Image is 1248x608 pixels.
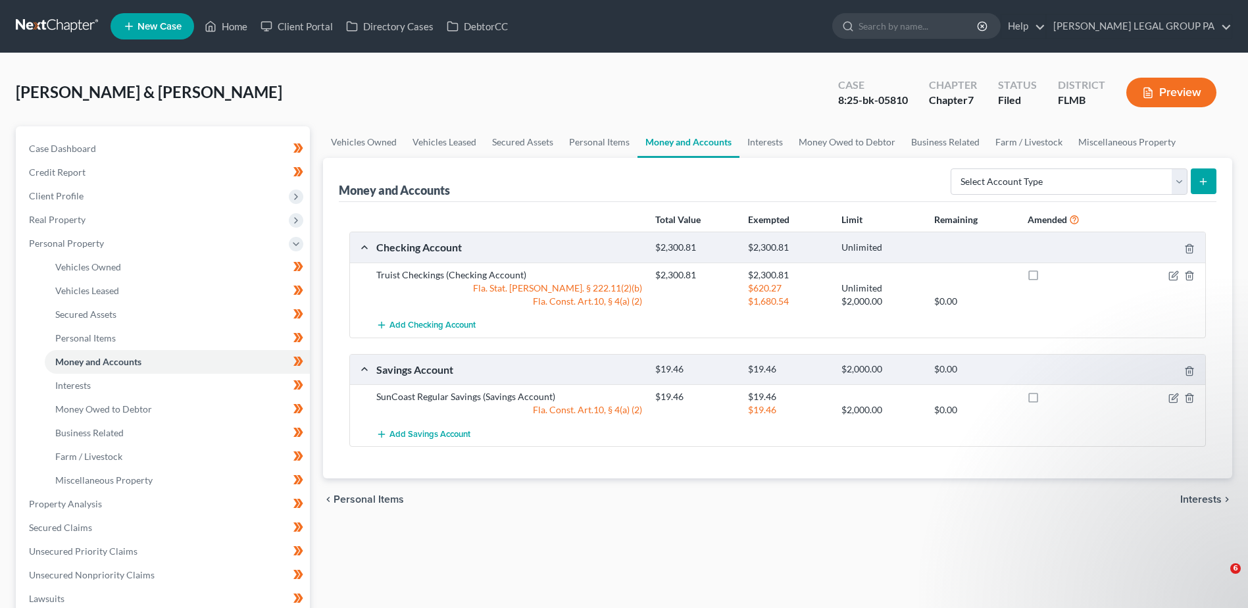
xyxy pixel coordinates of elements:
div: Fla. Stat. [PERSON_NAME]. § 222.11(2)(b) [370,282,649,295]
div: Fla. Const. Art.10, § 4(a) (2) [370,295,649,308]
div: $2,300.81 [741,241,834,254]
div: Fla. Const. Art.10, § 4(a) (2) [370,403,649,417]
a: [PERSON_NAME] LEGAL GROUP PA [1047,14,1232,38]
a: Vehicles Owned [45,255,310,279]
span: Personal Items [334,494,404,505]
a: Secured Claims [18,516,310,540]
button: Preview [1126,78,1216,107]
input: Search by name... [859,14,979,38]
div: $2,300.81 [649,241,741,254]
a: Unsecured Nonpriority Claims [18,563,310,587]
a: Money and Accounts [637,126,739,158]
span: New Case [137,22,182,32]
span: Farm / Livestock [55,451,122,462]
a: Business Related [45,421,310,445]
div: $19.46 [741,363,834,376]
strong: Limit [841,214,862,225]
span: Personal Property [29,238,104,249]
div: $620.27 [741,282,834,295]
a: Interests [45,374,310,397]
a: Directory Cases [339,14,440,38]
div: District [1058,78,1105,93]
span: Unsecured Nonpriority Claims [29,569,155,580]
a: Home [198,14,254,38]
div: 8:25-bk-05810 [838,93,908,108]
strong: Total Value [655,214,701,225]
span: Lawsuits [29,593,64,604]
a: Vehicles Leased [45,279,310,303]
a: Vehicles Owned [323,126,405,158]
a: Personal Items [561,126,637,158]
a: Farm / Livestock [45,445,310,469]
span: Vehicles Owned [55,261,121,272]
a: Farm / Livestock [987,126,1070,158]
div: Checking Account [370,240,649,254]
div: $19.46 [741,403,834,417]
span: Interests [55,380,91,391]
span: Property Analysis [29,498,102,509]
button: chevron_left Personal Items [323,494,404,505]
a: DebtorCC [440,14,514,38]
div: $1,680.54 [741,295,834,308]
a: Secured Assets [484,126,561,158]
a: Help [1001,14,1045,38]
strong: Amended [1028,214,1067,225]
div: Money and Accounts [339,182,450,198]
span: Business Related [55,427,124,438]
div: Case [838,78,908,93]
div: $19.46 [741,390,834,403]
a: Business Related [903,126,987,158]
div: $2,000.00 [835,363,928,376]
span: Client Profile [29,190,84,201]
div: Status [998,78,1037,93]
div: Filed [998,93,1037,108]
div: $2,300.81 [741,268,834,282]
button: Add Checking Account [376,313,476,338]
div: Savings Account [370,363,649,376]
div: $0.00 [928,403,1020,417]
span: [PERSON_NAME] & [PERSON_NAME] [16,82,282,101]
span: Add Checking Account [389,320,476,331]
span: Secured Claims [29,522,92,533]
span: Personal Items [55,332,116,343]
div: Truist Checkings (Checking Account) [370,268,649,282]
a: Case Dashboard [18,137,310,161]
iframe: Intercom live chat [1203,563,1235,595]
div: $2,300.81 [649,268,741,282]
span: 7 [968,93,974,106]
span: Add Savings Account [389,429,470,440]
a: Money Owed to Debtor [791,126,903,158]
a: Money and Accounts [45,350,310,374]
span: 6 [1230,563,1241,574]
a: Unsecured Priority Claims [18,540,310,563]
a: Interests [739,126,791,158]
div: $2,000.00 [835,295,928,308]
a: Money Owed to Debtor [45,397,310,421]
div: $19.46 [649,390,741,403]
i: chevron_left [323,494,334,505]
a: Client Portal [254,14,339,38]
div: Chapter [929,78,977,93]
a: Vehicles Leased [405,126,484,158]
div: SunCoast Regular Savings (Savings Account) [370,390,649,403]
span: Case Dashboard [29,143,96,154]
a: Personal Items [45,326,310,350]
div: $2,000.00 [835,403,928,417]
span: Money Owed to Debtor [55,403,152,415]
div: $0.00 [928,295,1020,308]
span: Secured Assets [55,309,116,320]
span: Unsecured Priority Claims [29,545,137,557]
a: Secured Assets [45,303,310,326]
strong: Exempted [748,214,789,225]
div: Chapter [929,93,977,108]
span: Vehicles Leased [55,285,119,296]
span: Credit Report [29,166,86,178]
div: $0.00 [928,363,1020,376]
a: Miscellaneous Property [1070,126,1184,158]
div: Unlimited [835,282,928,295]
a: Miscellaneous Property [45,469,310,492]
span: Miscellaneous Property [55,474,153,486]
div: $19.46 [649,363,741,376]
span: Real Property [29,214,86,225]
a: Credit Report [18,161,310,184]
